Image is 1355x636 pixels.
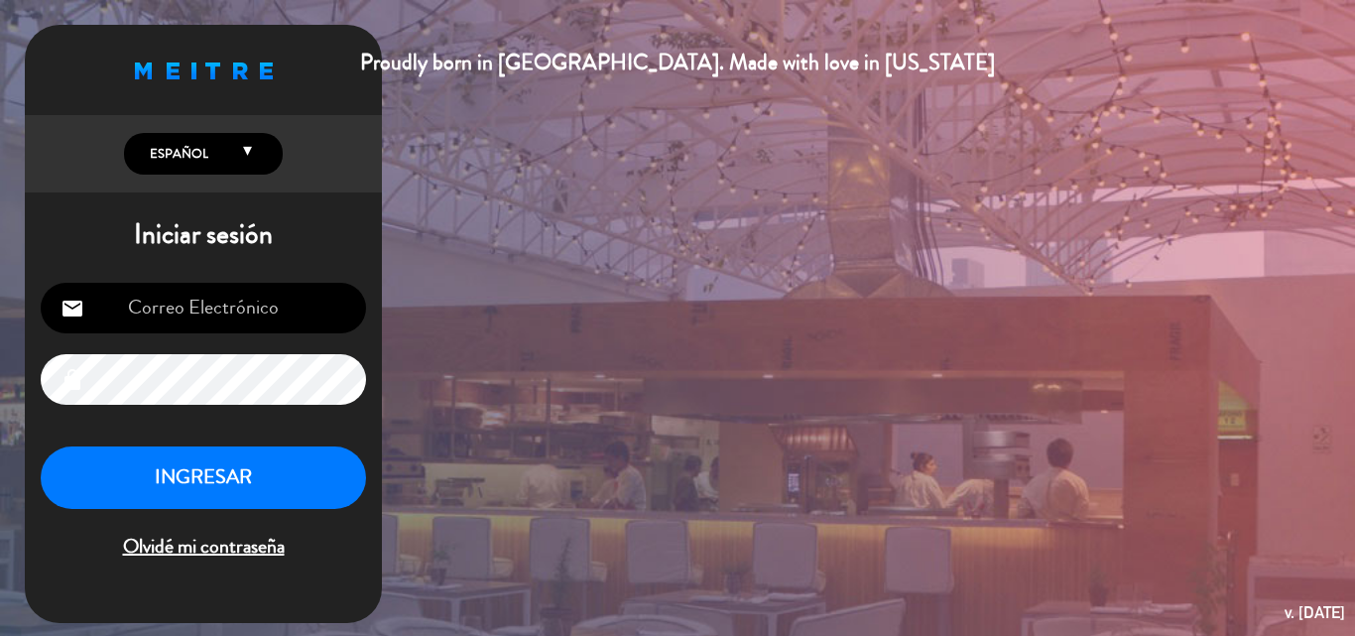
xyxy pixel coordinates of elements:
input: Correo Electrónico [41,283,366,333]
i: lock [61,368,84,392]
span: Olvidé mi contraseña [41,531,366,564]
div: v. [DATE] [1285,599,1345,626]
i: email [61,297,84,320]
h1: Iniciar sesión [25,218,382,252]
button: INGRESAR [41,446,366,509]
span: Español [145,144,208,164]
